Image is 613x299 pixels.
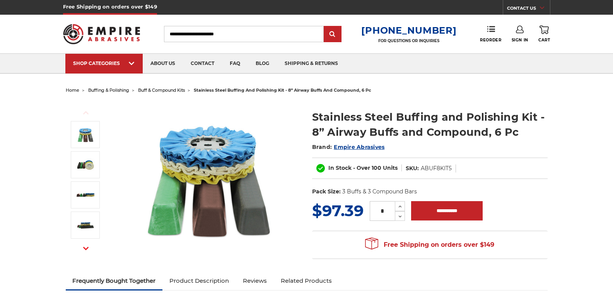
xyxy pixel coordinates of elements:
a: faq [222,54,248,73]
input: Submit [325,27,340,42]
span: Cart [538,38,550,43]
h1: Stainless Steel Buffing and Polishing Kit - 8” Airway Buffs and Compound, 6 Pc [312,109,548,140]
span: - Over [353,164,370,171]
a: Reorder [480,26,501,42]
button: Next [77,240,95,257]
a: home [66,87,79,93]
dt: Pack Size: [312,188,341,196]
a: Reviews [236,272,274,289]
img: Stainless Steel Buffing and Polishing Kit - 8” Airway Buffs and Compound, 6 Pc [76,185,95,205]
span: Units [383,164,398,171]
img: 8 inch airway buffing wheel and compound kit for stainless steel [132,101,287,256]
a: Product Description [162,272,236,289]
span: Free Shipping on orders over $149 [365,237,494,253]
img: Stainless Steel Buffing and Polishing Kit - 8” Airway Buffs and Compound, 6 Pc [76,215,95,235]
a: blog [248,54,277,73]
span: In Stock [328,164,352,171]
span: 100 [372,164,381,171]
a: [PHONE_NUMBER] [361,25,456,36]
dd: ABUF8KIT5 [421,164,452,173]
a: buffing & polishing [88,87,129,93]
span: Reorder [480,38,501,43]
a: shipping & returns [277,54,346,73]
img: stainless steel 8 inch airway buffing wheel and compound kit [76,155,95,174]
span: stainless steel buffing and polishing kit - 8” airway buffs and compound, 6 pc [194,87,371,93]
p: FOR QUESTIONS OR INQUIRIES [361,38,456,43]
span: $97.39 [312,201,364,220]
img: Empire Abrasives [63,19,140,49]
dd: 3 Buffs & 3 Compound Bars [342,188,417,196]
span: Brand: [312,144,332,150]
a: Related Products [274,272,339,289]
a: buff & compound kits [138,87,185,93]
img: 8 inch airway buffing wheel and compound kit for stainless steel [76,125,95,144]
a: about us [143,54,183,73]
a: Empire Abrasives [334,144,384,150]
a: contact [183,54,222,73]
span: Sign In [512,38,528,43]
dt: SKU: [406,164,419,173]
div: SHOP CATEGORIES [73,60,135,66]
button: Previous [77,104,95,121]
a: Cart [538,26,550,43]
a: CONTACT US [507,4,550,15]
a: Frequently Bought Together [66,272,163,289]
